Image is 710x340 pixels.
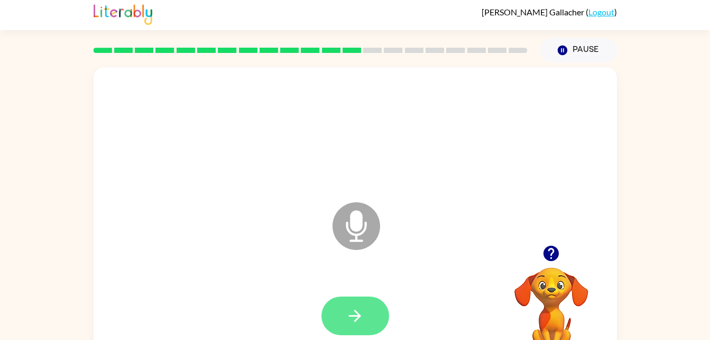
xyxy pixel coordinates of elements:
span: [PERSON_NAME] Gallacher [482,7,586,17]
a: Logout [588,7,614,17]
button: Pause [540,38,617,62]
img: Literably [94,2,152,25]
div: ( ) [482,7,617,17]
